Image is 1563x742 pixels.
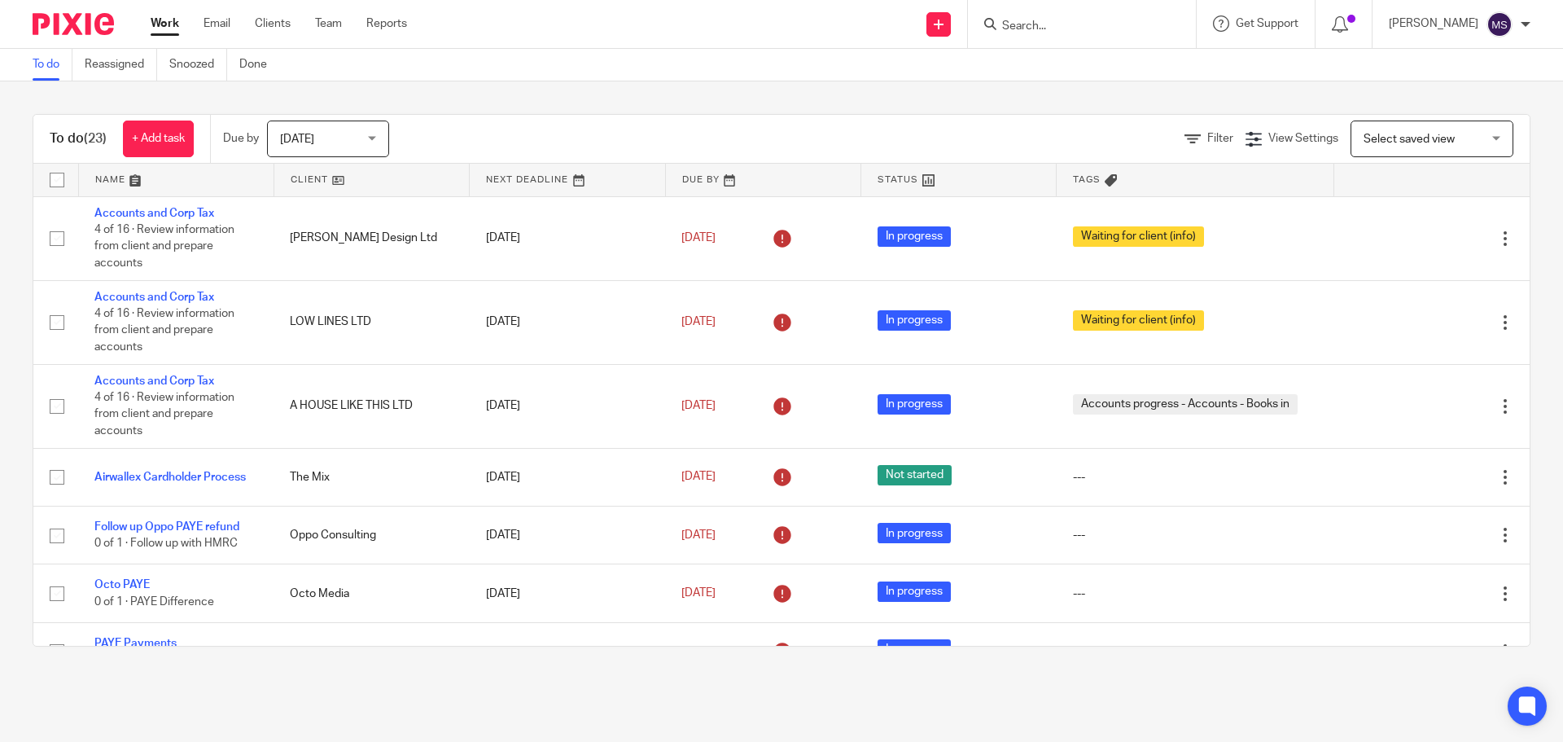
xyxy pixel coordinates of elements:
[470,448,665,506] td: [DATE]
[94,308,234,353] span: 4 of 16 · Review information from client and prepare accounts
[1486,11,1513,37] img: svg%3E
[878,226,951,247] span: In progress
[274,196,469,280] td: [PERSON_NAME] Design Ltd
[681,529,716,541] span: [DATE]
[1073,394,1298,415] span: Accounts progress - Accounts - Books in
[1389,15,1478,32] p: [PERSON_NAME]
[274,280,469,364] td: LOW LINES LTD
[204,15,230,32] a: Email
[274,364,469,448] td: A HOUSE LIKE THIS LTD
[1073,586,1318,602] div: ---
[1073,226,1204,247] span: Waiting for client (info)
[33,49,72,81] a: To do
[681,400,716,411] span: [DATE]
[470,280,665,364] td: [DATE]
[878,523,951,543] span: In progress
[315,15,342,32] a: Team
[878,394,951,415] span: In progress
[681,316,716,327] span: [DATE]
[1268,133,1338,144] span: View Settings
[123,121,194,157] a: + Add task
[274,448,469,506] td: The Mix
[470,507,665,564] td: [DATE]
[1073,175,1101,184] span: Tags
[1236,18,1298,29] span: Get Support
[470,364,665,448] td: [DATE]
[94,638,177,649] a: PAYE Payments
[94,224,234,269] span: 4 of 16 · Review information from client and prepare accounts
[1000,20,1147,34] input: Search
[50,130,107,147] h1: To do
[274,622,469,680] td: LOW LINES LTD
[94,392,234,437] span: 4 of 16 · Review information from client and prepare accounts
[681,588,716,599] span: [DATE]
[1073,310,1204,331] span: Waiting for client (info)
[94,208,214,219] a: Accounts and Corp Tax
[1073,643,1318,660] div: ---
[94,292,214,303] a: Accounts and Corp Tax
[878,639,951,660] span: In progress
[94,596,214,608] span: 0 of 1 · PAYE Difference
[1207,133,1233,144] span: Filter
[223,130,259,147] p: Due by
[33,13,114,35] img: Pixie
[280,134,314,145] span: [DATE]
[366,15,407,32] a: Reports
[84,132,107,145] span: (23)
[274,564,469,622] td: Octo Media
[255,15,291,32] a: Clients
[681,646,716,657] span: [DATE]
[681,232,716,244] span: [DATE]
[274,507,469,564] td: Oppo Consulting
[878,310,951,331] span: In progress
[470,196,665,280] td: [DATE]
[470,622,665,680] td: [DATE]
[1073,469,1318,485] div: ---
[94,375,214,387] a: Accounts and Corp Tax
[1073,527,1318,543] div: ---
[878,582,951,602] span: In progress
[239,49,279,81] a: Done
[85,49,157,81] a: Reassigned
[470,564,665,622] td: [DATE]
[94,472,246,483] a: Airwallex Cardholder Process
[151,15,179,32] a: Work
[94,579,150,591] a: Octo PAYE
[94,538,238,549] span: 0 of 1 · Follow up with HMRC
[878,465,952,485] span: Not started
[169,49,227,81] a: Snoozed
[681,472,716,483] span: [DATE]
[1364,134,1455,145] span: Select saved view
[94,521,239,533] a: Follow up Oppo PAYE refund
